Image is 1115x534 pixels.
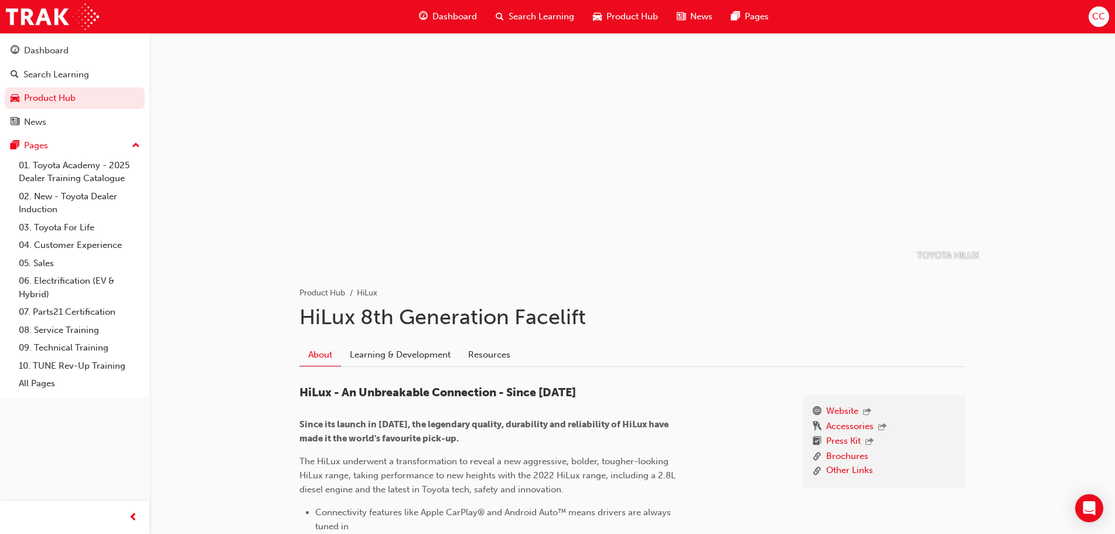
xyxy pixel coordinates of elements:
[14,188,145,219] a: 02. New - Toyota Dealer Induction
[745,10,769,23] span: Pages
[813,404,821,420] span: www-icon
[11,70,19,80] span: search-icon
[813,464,821,478] span: link-icon
[14,303,145,321] a: 07. Parts21 Certification
[410,5,486,29] a: guage-iconDashboard
[24,115,46,129] div: News
[299,419,670,444] span: Since its launch in [DATE], the legendary quality, durability and reliability of HiLux have made ...
[14,157,145,188] a: 01. Toyota Academy - 2025 Dealer Training Catalogue
[486,5,584,29] a: search-iconSearch Learning
[315,507,673,532] span: Connectivity features like Apple CarPlay® and Android Auto™ means drivers are always tuned in
[584,5,667,29] a: car-iconProduct Hub
[14,339,145,357] a: 09. Technical Training
[14,357,145,375] a: 10. TUNE Rev-Up Training
[677,9,686,24] span: news-icon
[11,141,19,151] span: pages-icon
[1092,10,1105,23] span: CC
[606,10,658,23] span: Product Hub
[11,117,19,128] span: news-icon
[341,344,459,366] a: Learning & Development
[419,9,428,24] span: guage-icon
[496,9,504,24] span: search-icon
[813,434,821,450] span: booktick-icon
[5,64,145,86] a: Search Learning
[1089,6,1109,27] button: CC
[865,437,874,447] span: outbound-icon
[459,344,519,366] a: Resources
[129,511,138,525] span: prev-icon
[357,287,377,300] li: HiLux
[5,135,145,157] button: Pages
[14,375,145,393] a: All Pages
[23,68,89,81] div: Search Learning
[667,5,722,29] a: news-iconNews
[722,5,778,29] a: pages-iconPages
[432,10,477,23] span: Dashboard
[132,138,140,154] span: up-icon
[593,9,602,24] span: car-icon
[863,407,871,417] span: outbound-icon
[878,423,886,433] span: outbound-icon
[299,386,576,399] span: HiLux - An Unbreakable Connection - Since [DATE]
[826,434,861,450] a: Press Kit
[813,420,821,435] span: keys-icon
[509,10,574,23] span: Search Learning
[690,10,712,23] span: News
[1075,494,1103,522] div: Open Intercom Messenger
[299,304,965,330] h1: HiLux 8th Generation Facelift
[826,420,874,435] a: Accessories
[14,254,145,273] a: 05. Sales
[24,44,69,57] div: Dashboard
[917,249,979,263] p: TOYOTA HILUX
[299,456,678,495] span: The HiLux underwent a transformation to reveal a new aggressive, bolder, tougher-looking HiLux ra...
[6,4,99,30] img: Trak
[14,236,145,254] a: 04. Customer Experience
[11,93,19,104] span: car-icon
[826,450,868,464] a: Brochures
[5,111,145,133] a: News
[5,38,145,135] button: DashboardSearch LearningProduct HubNews
[24,139,48,152] div: Pages
[14,321,145,339] a: 08. Service Training
[14,272,145,303] a: 06. Electrification (EV & Hybrid)
[813,450,821,464] span: link-icon
[731,9,740,24] span: pages-icon
[14,219,145,237] a: 03. Toyota For Life
[826,404,858,420] a: Website
[826,464,873,478] a: Other Links
[299,344,341,367] a: About
[5,40,145,62] a: Dashboard
[5,87,145,109] a: Product Hub
[299,288,345,298] a: Product Hub
[11,46,19,56] span: guage-icon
